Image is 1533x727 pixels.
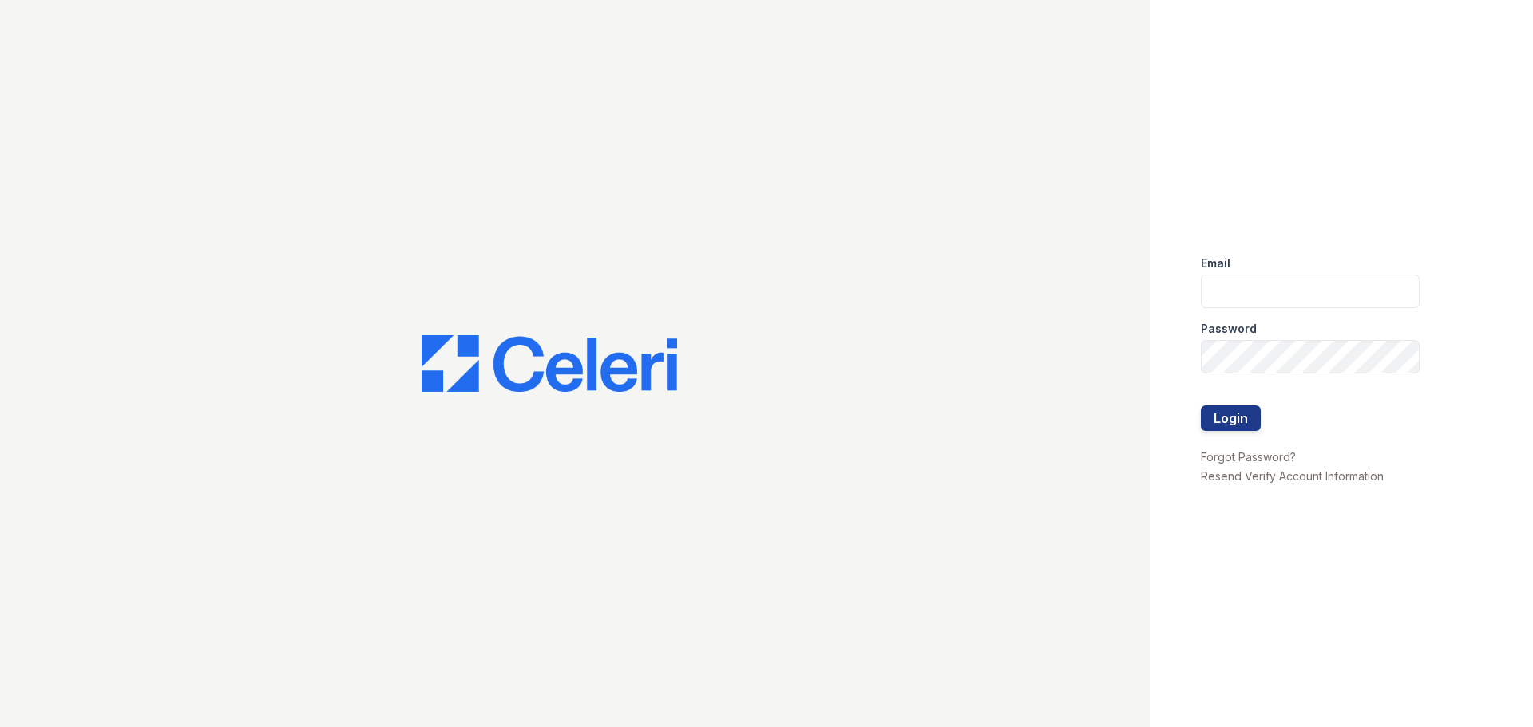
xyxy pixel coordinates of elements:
[1201,255,1230,271] label: Email
[1201,469,1384,483] a: Resend Verify Account Information
[422,335,677,393] img: CE_Logo_Blue-a8612792a0a2168367f1c8372b55b34899dd931a85d93a1a3d3e32e68fde9ad4.png
[1201,405,1261,431] button: Login
[1201,321,1257,337] label: Password
[1201,450,1296,464] a: Forgot Password?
